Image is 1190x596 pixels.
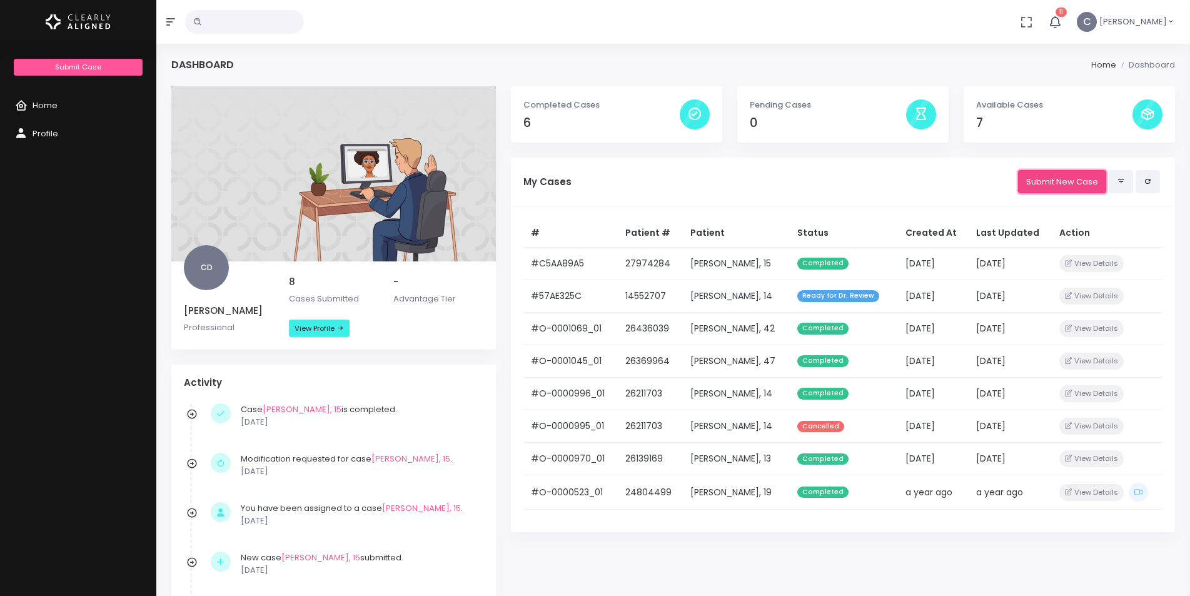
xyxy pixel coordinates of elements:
[683,443,789,475] td: [PERSON_NAME], 13
[683,219,789,248] th: Patient
[898,280,969,312] td: [DATE]
[14,59,142,76] a: Submit Case
[382,502,461,514] a: [PERSON_NAME], 15
[750,99,906,111] p: Pending Cases
[898,475,969,509] td: a year ago
[683,345,789,378] td: [PERSON_NAME], 47
[241,465,477,478] p: [DATE]
[184,245,229,290] span: CD
[969,247,1052,280] td: [DATE]
[898,219,969,248] th: Created At
[797,355,849,367] span: Completed
[683,280,789,312] td: [PERSON_NAME], 14
[683,247,789,280] td: [PERSON_NAME], 15
[618,378,683,410] td: 26211703
[969,378,1052,410] td: [DATE]
[523,313,618,345] td: #O-0001069_01
[46,9,111,35] img: Logo Horizontal
[1077,12,1097,32] span: C
[184,377,483,388] h4: Activity
[1116,59,1175,71] li: Dashboard
[263,403,341,415] a: [PERSON_NAME], 15
[797,258,849,270] span: Completed
[683,378,789,410] td: [PERSON_NAME], 14
[523,176,1018,188] h5: My Cases
[523,378,618,410] td: #O-0000996_01
[976,116,1132,130] h4: 7
[241,564,477,577] p: [DATE]
[683,475,789,509] td: [PERSON_NAME], 19
[618,313,683,345] td: 26436039
[184,321,274,334] p: Professional
[523,99,680,111] p: Completed Cases
[241,515,477,527] p: [DATE]
[289,320,350,337] a: View Profile
[750,116,906,130] h4: 0
[898,345,969,378] td: [DATE]
[790,219,898,248] th: Status
[618,280,683,312] td: 14552707
[1059,255,1124,272] button: View Details
[523,410,618,443] td: #O-0000995_01
[969,313,1052,345] td: [DATE]
[683,410,789,443] td: [PERSON_NAME], 14
[683,313,789,345] td: [PERSON_NAME], 42
[1056,8,1067,17] span: 11
[33,99,58,111] span: Home
[289,293,379,305] p: Cases Submitted
[523,219,618,248] th: #
[523,116,680,130] h4: 6
[969,443,1052,475] td: [DATE]
[797,421,844,433] span: Cancelled
[618,475,683,509] td: 24804499
[1059,353,1124,370] button: View Details
[618,219,683,248] th: Patient #
[1059,320,1124,337] button: View Details
[241,453,477,477] div: Modification requested for case .
[523,345,618,378] td: #O-0001045_01
[241,552,477,576] div: New case submitted.
[1091,59,1116,71] li: Home
[898,313,969,345] td: [DATE]
[241,403,477,428] div: Case is completed.
[618,410,683,443] td: 26211703
[797,388,849,400] span: Completed
[898,378,969,410] td: [DATE]
[1059,385,1124,402] button: View Details
[55,62,101,72] span: Submit Case
[393,276,483,288] h5: -
[184,305,274,316] h5: [PERSON_NAME]
[969,475,1052,509] td: a year ago
[898,247,969,280] td: [DATE]
[1099,16,1167,28] span: [PERSON_NAME]
[797,487,849,498] span: Completed
[898,410,969,443] td: [DATE]
[969,219,1052,248] th: Last Updated
[969,345,1052,378] td: [DATE]
[1059,418,1124,435] button: View Details
[241,416,477,428] p: [DATE]
[523,475,618,509] td: #O-0000523_01
[618,345,683,378] td: 26369964
[171,59,234,71] h4: Dashboard
[1018,170,1106,193] a: Submit New Case
[618,247,683,280] td: 27974284
[241,502,477,527] div: You have been assigned to a case .
[523,247,618,280] td: #C5AA89A5
[797,323,849,335] span: Completed
[969,280,1052,312] td: [DATE]
[1059,288,1124,305] button: View Details
[797,453,849,465] span: Completed
[523,280,618,312] td: #57AE325C
[797,290,879,302] span: Ready for Dr. Review
[969,410,1052,443] td: [DATE]
[289,276,379,288] h5: 8
[393,293,483,305] p: Advantage Tier
[1052,219,1162,248] th: Action
[1059,484,1124,501] button: View Details
[33,128,58,139] span: Profile
[898,443,969,475] td: [DATE]
[976,99,1132,111] p: Available Cases
[371,453,450,465] a: [PERSON_NAME], 15
[1059,450,1124,467] button: View Details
